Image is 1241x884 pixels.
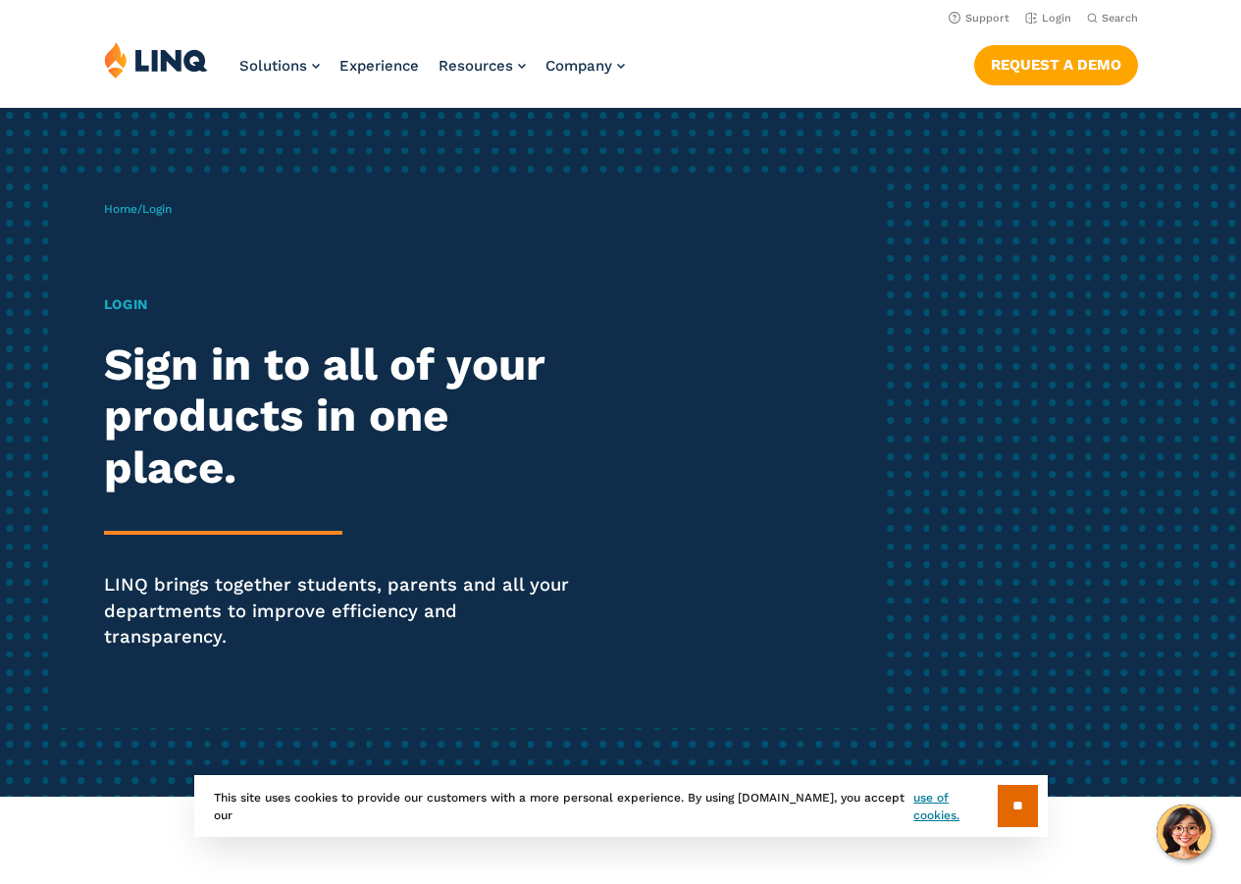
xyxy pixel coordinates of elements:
[1025,12,1071,25] a: Login
[104,202,137,216] a: Home
[949,12,1009,25] a: Support
[104,339,582,494] h2: Sign in to all of your products in one place.
[545,57,612,75] span: Company
[545,57,625,75] a: Company
[974,41,1138,84] nav: Button Navigation
[339,57,419,75] a: Experience
[104,294,582,315] h1: Login
[239,57,307,75] span: Solutions
[1102,12,1138,25] span: Search
[104,572,582,650] p: LINQ brings together students, parents and all your departments to improve efficiency and transpa...
[239,57,320,75] a: Solutions
[142,202,172,216] span: Login
[439,57,526,75] a: Resources
[439,57,513,75] span: Resources
[194,775,1048,837] div: This site uses cookies to provide our customers with a more personal experience. By using [DOMAIN...
[104,41,208,78] img: LINQ | K‑12 Software
[104,202,172,216] span: /
[239,41,625,106] nav: Primary Navigation
[1157,805,1212,859] button: Hello, have a question? Let’s chat.
[974,45,1138,84] a: Request a Demo
[1087,11,1138,26] button: Open Search Bar
[913,789,997,824] a: use of cookies.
